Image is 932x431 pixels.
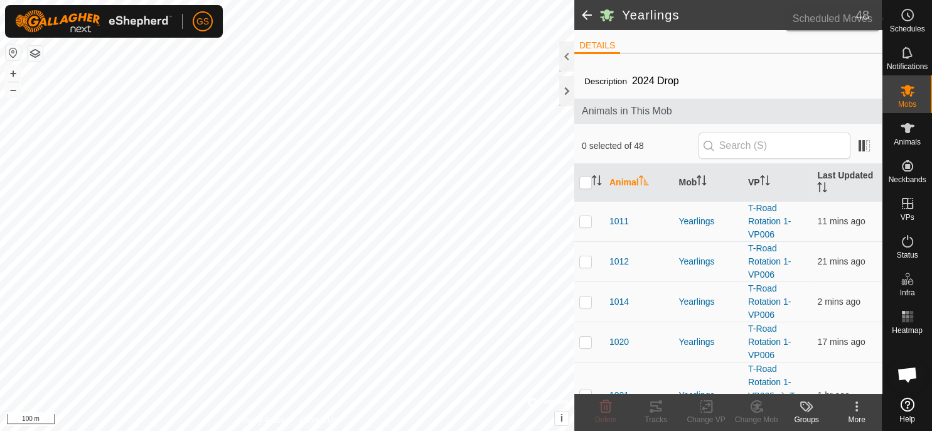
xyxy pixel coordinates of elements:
th: Animal [604,164,674,202]
a: Help [882,393,932,428]
h2: Yearlings [622,8,855,23]
span: Mobs [898,101,916,108]
span: 0 selected of 48 [582,139,699,153]
th: Last Updated [812,164,882,202]
a: T-Road Rotation 1-VP006 [748,283,791,320]
span: i [560,413,563,423]
span: 1011 [609,215,629,228]
span: 1021 [609,389,629,402]
span: 3 Oct 2025, 4:19 pm [817,216,865,226]
span: Notifications [887,63,928,70]
button: + [6,66,21,81]
span: 1014 [609,295,629,308]
span: 3 Oct 2025, 4:09 pm [817,256,865,266]
span: 3 Oct 2025, 3:29 pm [817,390,849,400]
span: Help [899,415,915,423]
div: Tracks [631,414,681,425]
button: i [555,412,569,425]
span: Heatmap [892,327,923,334]
span: Status [896,251,918,259]
div: Yearlings [678,389,738,402]
span: VPs [900,214,914,221]
button: – [6,82,21,97]
th: Mob [673,164,743,202]
div: Yearlings [678,295,738,308]
div: Change Mob [731,414,781,425]
th: VP [743,164,813,202]
span: Infra [899,289,914,297]
span: Delete [595,415,617,424]
div: Yearlings [678,336,738,349]
div: Yearlings [678,215,738,228]
span: Animals in This Mob [582,104,874,119]
p-sorticon: Activate to sort [817,184,827,194]
p-sorticon: Activate to sort [592,177,602,187]
button: Map Layers [28,46,43,61]
span: 1020 [609,336,629,349]
a: Privacy Policy [237,415,284,426]
span: Schedules [889,25,924,33]
p-sorticon: Activate to sort [760,177,770,187]
span: Animals [894,138,921,146]
span: Neckbands [888,176,926,183]
span: 2024 Drop [627,70,684,91]
span: 48 [855,6,869,25]
span: 1012 [609,255,629,268]
div: More [832,414,882,425]
label: Description [584,77,627,86]
div: Open chat [889,356,926,393]
a: Contact Us [299,415,336,426]
div: Groups [781,414,832,425]
a: T-Road Rotation 1-VP006 [748,324,791,360]
div: Change VP [681,414,731,425]
p-sorticon: Activate to sort [639,177,649,187]
span: GS [196,15,209,28]
span: 3 Oct 2025, 4:28 pm [817,297,860,307]
a: T-Road Rotation 1-VP005 [748,364,791,401]
span: 3 Oct 2025, 4:14 pm [817,337,865,347]
img: Gallagher Logo [15,10,172,33]
a: T-Road Rotation 1-VP006 [748,203,791,239]
div: Yearlings [678,255,738,268]
a: T-Road Rotation 1-VP006 [748,243,791,280]
li: DETAILS [574,39,620,54]
input: Search (S) [699,133,850,159]
p-sorticon: Activate to sort [697,177,707,187]
button: Reset Map [6,45,21,60]
img: to [777,390,787,400]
